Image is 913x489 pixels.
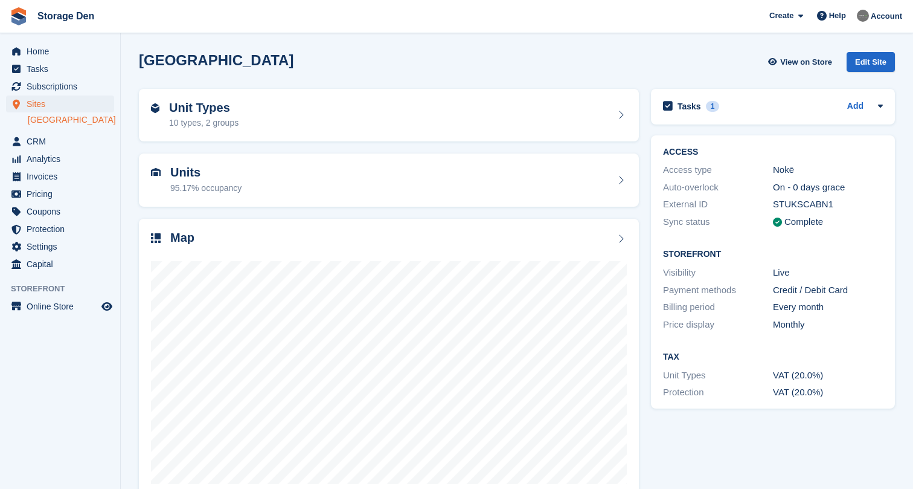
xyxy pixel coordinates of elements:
[27,203,99,220] span: Coupons
[6,168,114,185] a: menu
[847,52,895,72] div: Edit Site
[769,10,793,22] span: Create
[871,10,902,22] span: Account
[6,203,114,220] a: menu
[663,300,773,314] div: Billing period
[6,43,114,60] a: menu
[151,103,159,113] img: unit-type-icn-2b2737a686de81e16bb02015468b77c625bbabd49415b5ef34ead5e3b44a266d.svg
[6,256,114,273] a: menu
[27,60,99,77] span: Tasks
[663,352,883,362] h2: Tax
[678,101,701,112] h2: Tasks
[773,300,883,314] div: Every month
[27,151,99,167] span: Analytics
[100,299,114,314] a: Preview store
[170,182,242,195] div: 95.17% occupancy
[11,283,120,295] span: Storefront
[773,369,883,383] div: VAT (20.0%)
[663,369,773,383] div: Unit Types
[773,386,883,400] div: VAT (20.0%)
[6,186,114,202] a: menu
[139,52,293,68] h2: [GEOGRAPHIC_DATA]
[773,181,883,195] div: On - 0 days grace
[27,78,99,95] span: Subscriptions
[6,151,114,167] a: menu
[773,163,883,177] div: Nokē
[139,89,639,142] a: Unit Types 10 types, 2 groups
[151,168,161,176] img: unit-icn-7be61d7bf1b0ce9d3e12c5938cc71ed9869f7b940bace4675aadf7bd6d80202e.svg
[169,117,239,129] div: 10 types, 2 groups
[10,7,28,25] img: stora-icon-8386f47178a22dfd0bd8f6a31ec36ba5ce8667c1dd55bd0f319d3a0aa187defe.svg
[663,266,773,280] div: Visibility
[27,168,99,185] span: Invoices
[847,100,863,114] a: Add
[663,147,883,157] h2: ACCESS
[773,318,883,332] div: Monthly
[27,298,99,315] span: Online Store
[27,186,99,202] span: Pricing
[663,250,883,259] h2: Storefront
[27,96,99,112] span: Sites
[169,101,239,115] h2: Unit Types
[857,10,869,22] img: Brian Barbour
[6,78,114,95] a: menu
[847,52,895,77] a: Edit Site
[663,215,773,229] div: Sync status
[27,221,99,238] span: Protection
[784,215,823,229] div: Complete
[27,133,99,150] span: CRM
[706,101,720,112] div: 1
[170,231,194,245] h2: Map
[780,56,832,68] span: View on Store
[773,283,883,297] div: Credit / Debit Card
[766,52,837,72] a: View on Store
[33,6,99,26] a: Storage Den
[773,198,883,212] div: STUKSCABN1
[663,318,773,332] div: Price display
[663,163,773,177] div: Access type
[6,96,114,112] a: menu
[829,10,846,22] span: Help
[6,133,114,150] a: menu
[6,298,114,315] a: menu
[170,166,242,180] h2: Units
[6,238,114,255] a: menu
[28,114,114,126] a: [GEOGRAPHIC_DATA]
[27,238,99,255] span: Settings
[151,233,161,243] img: map-icn-33ee37083ee616e46c38cad1a60f524a97daa1e2b2c8c0bc3eb3415660979fc1.svg
[6,221,114,238] a: menu
[663,198,773,212] div: External ID
[27,43,99,60] span: Home
[139,154,639,207] a: Units 95.17% occupancy
[663,181,773,195] div: Auto-overlock
[663,283,773,297] div: Payment methods
[6,60,114,77] a: menu
[663,386,773,400] div: Protection
[27,256,99,273] span: Capital
[773,266,883,280] div: Live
